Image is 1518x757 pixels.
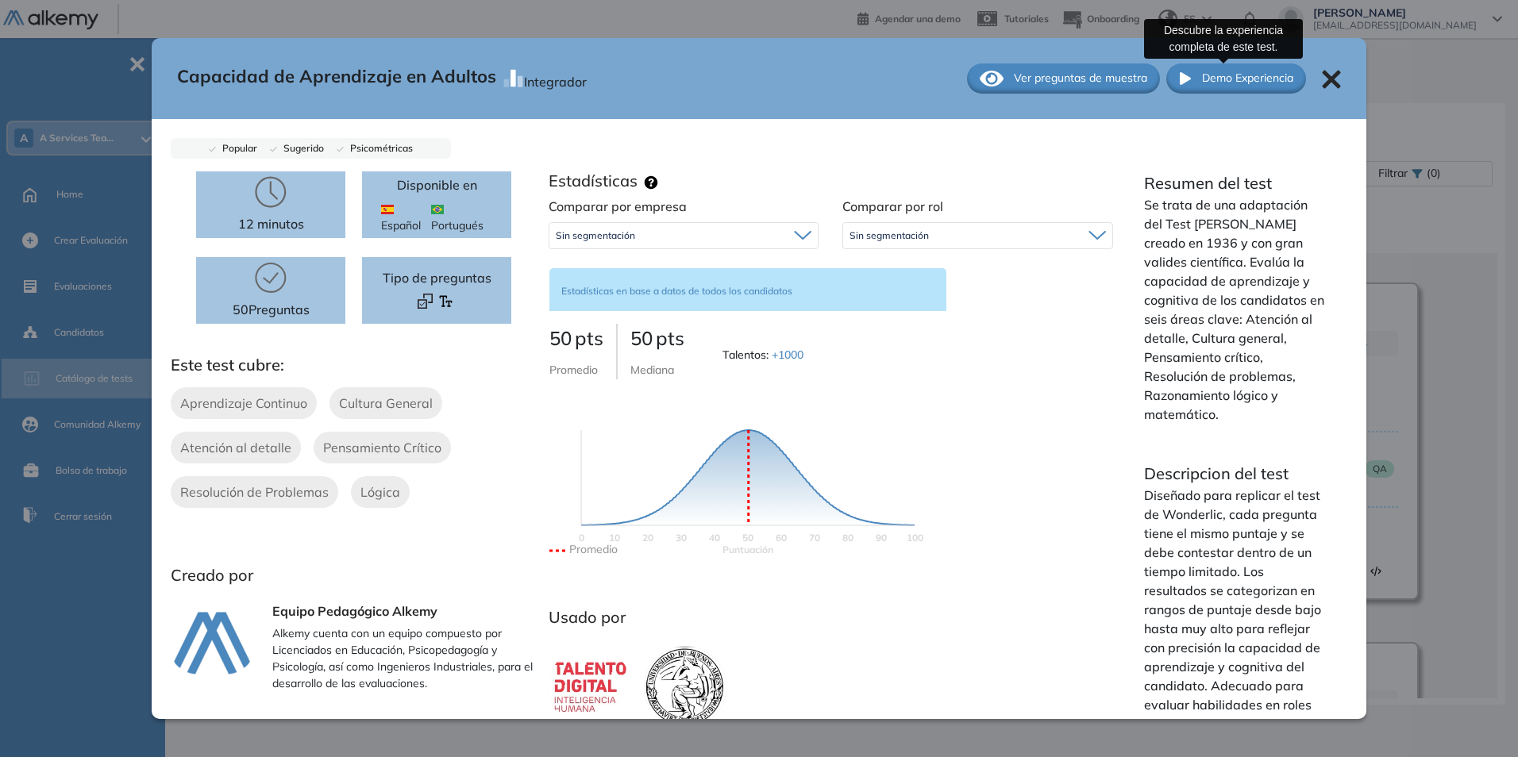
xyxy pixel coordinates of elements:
[171,604,253,686] img: author-avatar
[360,482,400,501] span: Lógica
[722,347,807,363] span: Talentos :
[180,394,307,413] span: Aprendizaje Continuo
[277,142,324,154] span: Sugerido
[381,205,394,214] img: ESP
[323,438,441,457] span: Pensamiento Crítico
[722,544,773,555] text: Scores
[850,229,929,242] span: Sin segmentación
[549,171,638,190] h3: Estadísticas
[579,532,584,544] text: 0
[1144,171,1328,195] p: Resumen del test
[431,201,493,234] span: Portugués
[676,532,687,544] text: 30
[177,63,496,94] span: Capacidad de Aprendizaje en Adultos
[1439,681,1518,757] iframe: Chat Widget
[842,532,853,544] text: 80
[549,324,603,352] p: 50
[180,482,329,501] span: Resolución de Problemas
[549,608,1113,627] h3: Usado por
[233,300,310,319] p: 50 Preguntas
[561,285,792,297] span: Estadísticas en base a datos de todos los candidatos
[876,532,887,544] text: 90
[1144,19,1303,59] div: Descubre la experiencia completa de este test.
[431,205,444,214] img: BRA
[524,66,587,91] div: Integrador
[630,363,674,377] span: Mediana
[549,363,598,377] span: Promedio
[907,532,923,544] text: 100
[171,355,537,375] h3: Este test cubre:
[630,324,684,352] p: 50
[809,532,820,544] text: 70
[1144,462,1328,486] p: Descripcion del test
[383,268,491,287] span: Tipo de preguntas
[609,532,620,544] text: 10
[776,532,787,544] text: 60
[709,532,720,544] text: 40
[397,175,477,194] p: Disponible en
[216,142,257,154] span: Popular
[238,214,304,233] p: 12 minutos
[842,198,943,214] span: Comparar por rol
[1144,195,1328,424] p: Se trata de una adaptación del Test [PERSON_NAME] creado en 1936 y con gran valides científica. E...
[656,326,684,350] span: pts
[644,646,726,728] img: company-logo
[1202,70,1293,86] span: Demo Experiencia
[556,229,635,242] span: Sin segmentación
[418,294,433,309] img: Format test logo
[642,532,653,544] text: 20
[171,566,537,585] h3: Creado por
[549,198,687,214] span: Comparar por empresa
[180,438,291,457] span: Atención al detalle
[272,625,537,692] p: Alkemy cuenta con un equipo compuesto por Licenciados en Educación, Psicopedagogía y Psicología, ...
[1014,70,1147,86] span: Ver preguntas de muestra
[575,326,603,350] span: pts
[569,542,618,556] text: Promedio
[272,604,537,619] h3: Equipo Pedagógico Alkemy
[549,646,631,728] img: company-logo
[381,201,431,234] span: Español
[742,532,753,544] text: 50
[344,142,413,154] span: Psicométricas
[772,348,803,362] span: +1000
[339,394,433,413] span: Cultura General
[438,294,453,309] img: Format test logo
